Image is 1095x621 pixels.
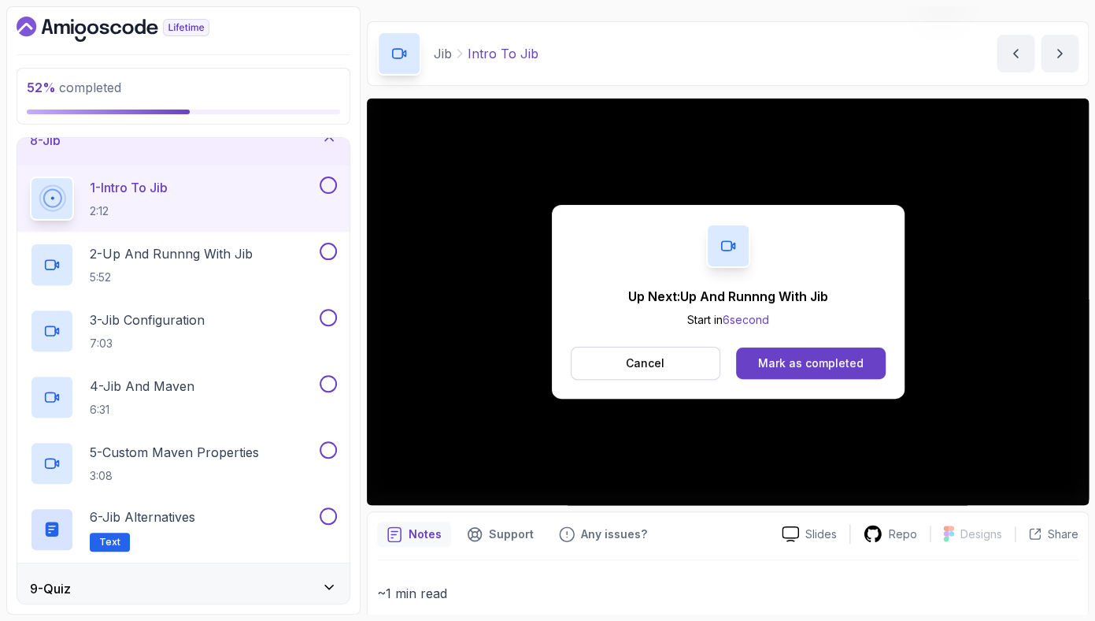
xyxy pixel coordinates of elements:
button: 3-Jib Configuration7:03 [30,309,337,353]
button: Cancel [571,347,721,380]
p: Any issues? [581,526,647,542]
p: 2 - Up And Runnng With Jib [90,244,253,263]
p: Repo [889,526,917,542]
span: 6 second [723,313,769,326]
p: 6 - Jib Alternatives [90,508,195,526]
button: previous content [997,35,1034,73]
button: 4-Jib And Maven6:31 [30,375,337,419]
button: 5-Custom Maven Properties3:08 [30,441,337,485]
p: 5:52 [90,270,253,285]
button: Support button [457,522,543,547]
button: 8-Jib [17,115,350,165]
a: Dashboard [17,17,246,42]
button: 1-Intro To Jib2:12 [30,177,337,221]
p: Share [1048,526,1078,542]
p: 3:08 [90,468,259,484]
p: Designs [960,526,1002,542]
button: 2-Up And Runnng With Jib5:52 [30,243,337,287]
p: 2:12 [90,203,168,219]
p: Up Next: Up And Runnng With Jib [628,287,828,306]
button: Feedback button [549,522,657,547]
p: 3 - Jib Configuration [90,310,205,329]
p: Notes [409,526,442,542]
p: 6:31 [90,402,194,418]
p: 4 - Jib And Maven [90,377,194,396]
p: 7:03 [90,336,205,351]
span: completed [27,80,121,95]
span: Text [99,536,120,548]
button: 9-Quiz [17,563,350,614]
p: Jib [434,44,452,63]
p: Slides [805,526,837,542]
p: 1 - Intro To Jib [90,178,168,197]
button: notes button [377,522,451,547]
button: next content [1041,35,1078,73]
span: 52 % [27,80,56,95]
p: 5 - Custom Maven Properties [90,443,259,462]
p: Support [489,526,534,542]
div: Mark as completed [758,355,864,371]
p: ~1 min read [377,582,1078,604]
button: 6-Jib AlternativesText [30,508,337,552]
button: Mark as completed [736,348,885,379]
p: Intro To Jib [468,44,538,63]
a: Repo [850,524,930,544]
iframe: 1 - Intro to Jib [367,99,1089,505]
p: Start in [628,312,828,328]
p: Cancel [626,355,664,371]
button: Share [1015,526,1078,542]
a: Slides [769,526,849,542]
h3: 9 - Quiz [30,579,71,598]
h3: 8 - Jib [30,131,61,150]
